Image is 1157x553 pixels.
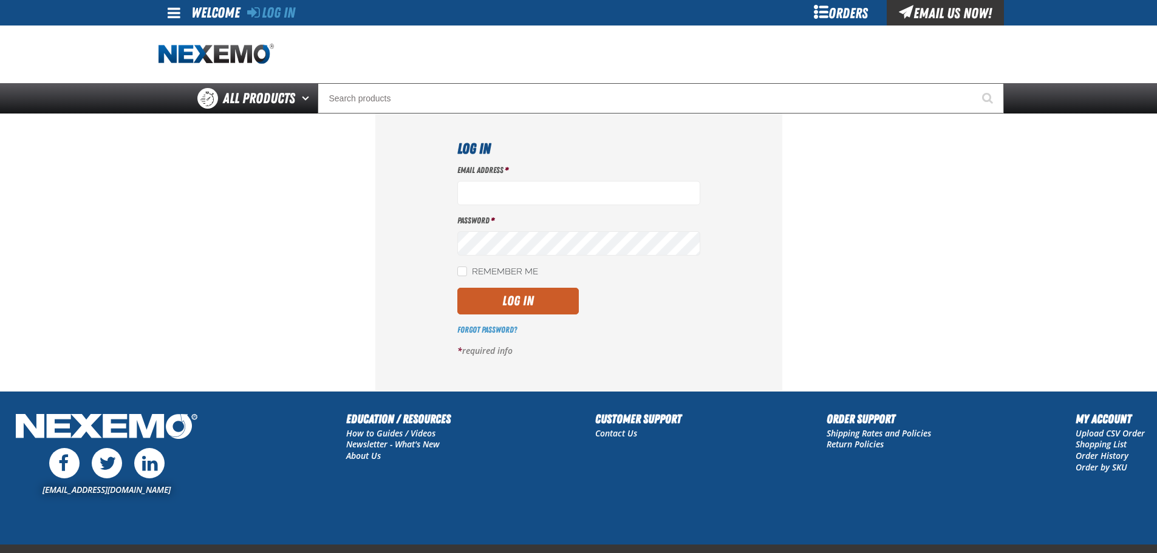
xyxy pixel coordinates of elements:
[457,138,700,160] h1: Log In
[827,410,931,428] h2: Order Support
[457,325,517,334] a: Forgot Password?
[1076,438,1127,450] a: Shopping List
[457,266,538,278] label: Remember Me
[1076,450,1128,461] a: Order History
[1076,427,1145,439] a: Upload CSV Order
[457,266,467,276] input: Remember Me
[346,427,435,439] a: How to Guides / Videos
[595,410,681,428] h2: Customer Support
[159,44,274,65] a: Home
[43,484,171,495] a: [EMAIL_ADDRESS][DOMAIN_NAME]
[457,288,579,314] button: Log In
[12,410,201,446] img: Nexemo Logo
[346,450,381,461] a: About Us
[1076,410,1145,428] h2: My Account
[827,438,884,450] a: Return Policies
[247,4,295,21] a: Log In
[298,83,318,114] button: Open All Products pages
[159,44,274,65] img: Nexemo logo
[346,410,451,428] h2: Education / Resources
[457,165,700,176] label: Email Address
[223,87,295,109] span: All Products
[1076,461,1127,473] a: Order by SKU
[827,427,931,439] a: Shipping Rates and Policies
[457,345,700,357] p: required info
[318,83,1004,114] input: Search
[974,83,1004,114] button: Start Searching
[346,438,440,450] a: Newsletter - What's New
[457,215,700,226] label: Password
[595,427,637,439] a: Contact Us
